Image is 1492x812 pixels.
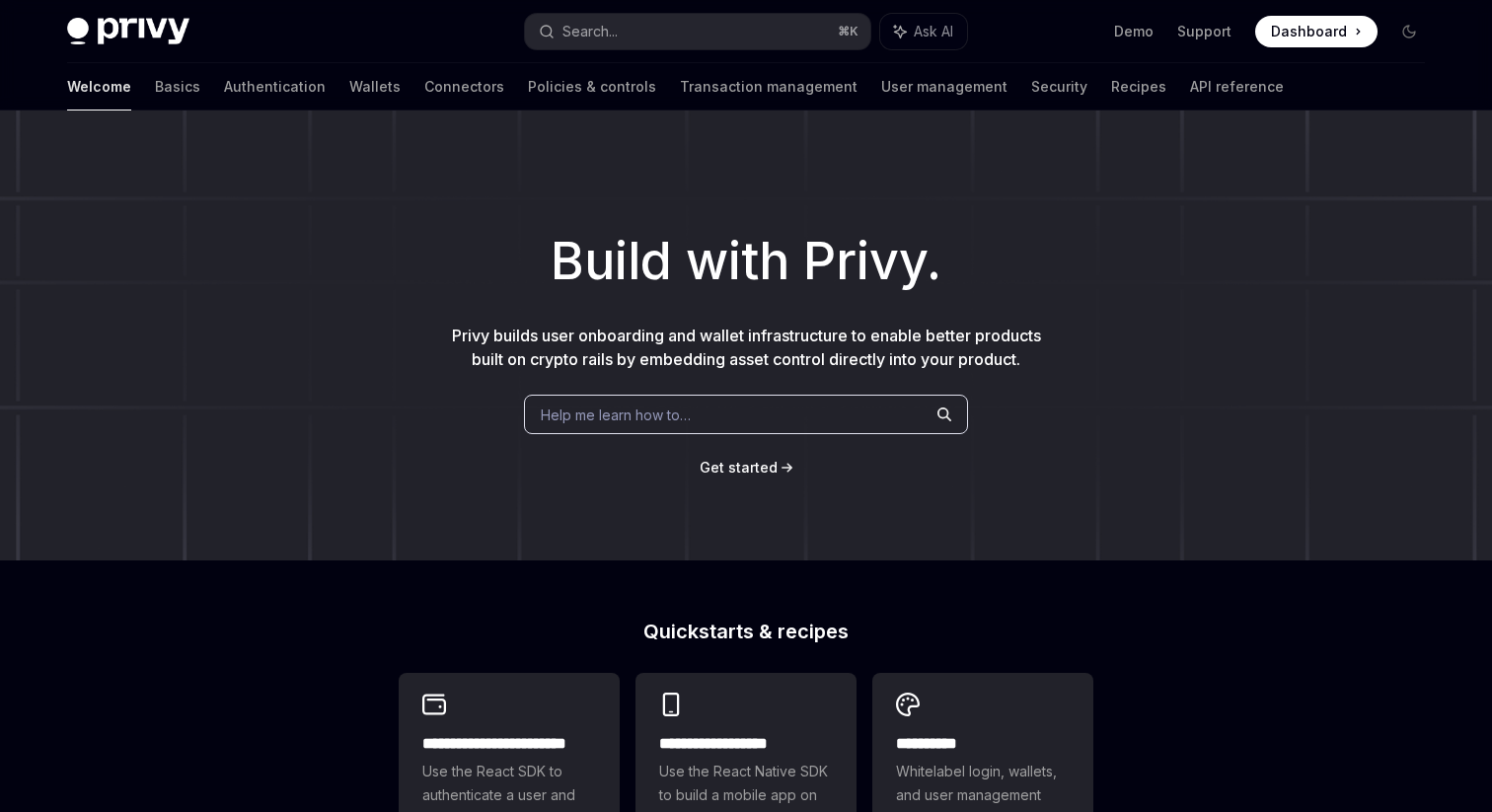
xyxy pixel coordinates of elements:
span: Dashboard [1271,22,1347,41]
a: Connectors [424,63,504,111]
span: Help me learn how to… [541,405,691,425]
a: Wallets [349,63,401,111]
a: Recipes [1111,63,1166,111]
a: Dashboard [1255,16,1378,47]
button: Search...⌘K [525,14,870,49]
h2: Quickstarts & recipes [399,622,1093,641]
a: User management [881,63,1007,111]
a: Welcome [67,63,131,111]
span: Ask AI [914,22,953,41]
a: Get started [700,458,778,478]
h1: Build with Privy. [32,223,1460,300]
a: Policies & controls [528,63,656,111]
button: Toggle dark mode [1393,16,1425,47]
a: Basics [155,63,200,111]
a: Demo [1114,22,1154,41]
div: Search... [562,20,618,43]
a: Security [1031,63,1087,111]
a: Transaction management [680,63,858,111]
button: Ask AI [880,14,967,49]
span: Privy builds user onboarding and wallet infrastructure to enable better products built on crypto ... [452,326,1041,369]
a: Support [1177,22,1231,41]
span: ⌘ K [838,24,858,39]
a: API reference [1190,63,1284,111]
a: Authentication [224,63,326,111]
span: Get started [700,459,778,476]
img: dark logo [67,18,189,45]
